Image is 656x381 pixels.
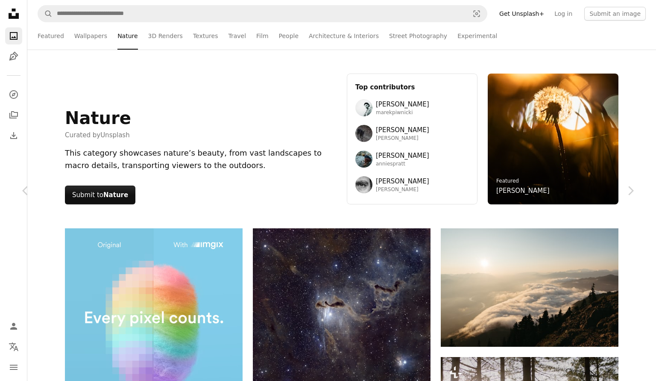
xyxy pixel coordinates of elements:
[494,7,549,21] a: Get Unsplash+
[355,176,372,193] img: Avatar of user Francesco Ungaro
[355,151,469,168] a: Avatar of user Annie Spratt[PERSON_NAME]anniespratt
[5,318,22,335] a: Log in / Sign up
[355,99,469,116] a: Avatar of user Marek Piwnicki[PERSON_NAME]marekpiwnicki
[74,22,107,50] a: Wallpapers
[389,22,447,50] a: Street Photography
[253,313,430,321] a: Dark nebula with glowing stars and gas clouds.
[376,109,429,116] span: marekpiwnicki
[376,176,429,186] span: [PERSON_NAME]
[496,186,550,196] a: [PERSON_NAME]
[5,127,22,144] a: Download History
[549,7,577,21] a: Log in
[355,125,372,142] img: Avatar of user Wolfgang Hasselmann
[100,131,130,139] a: Unsplash
[441,228,618,347] img: Mountains and clouds are illuminated by the setting sun.
[5,27,22,44] a: Photos
[38,5,487,22] form: Find visuals sitewide
[584,7,646,21] button: Submit an image
[5,86,22,103] a: Explore
[5,359,22,376] button: Menu
[376,186,429,193] span: [PERSON_NAME]
[605,150,656,232] a: Next
[355,82,469,92] h3: Top contributors
[5,106,22,124] a: Collections
[355,99,372,116] img: Avatar of user Marek Piwnicki
[65,108,131,128] h1: Nature
[355,176,469,193] a: Avatar of user Francesco Ungaro[PERSON_NAME][PERSON_NAME]
[355,125,469,142] a: Avatar of user Wolfgang Hasselmann[PERSON_NAME][PERSON_NAME]
[103,191,128,199] strong: Nature
[457,22,497,50] a: Experimental
[441,284,618,291] a: Mountains and clouds are illuminated by the setting sun.
[376,161,429,168] span: anniespratt
[256,22,268,50] a: Film
[309,22,379,50] a: Architecture & Interiors
[65,147,337,172] div: This category showcases nature’s beauty, from vast landscapes to macro details, transporting view...
[65,130,131,140] span: Curated by
[148,22,183,50] a: 3D Renders
[376,99,429,109] span: [PERSON_NAME]
[355,151,372,168] img: Avatar of user Annie Spratt
[376,151,429,161] span: [PERSON_NAME]
[38,22,64,50] a: Featured
[193,22,218,50] a: Textures
[228,22,246,50] a: Travel
[496,178,519,184] a: Featured
[5,48,22,65] a: Illustrations
[376,125,429,135] span: [PERSON_NAME]
[279,22,299,50] a: People
[376,135,429,142] span: [PERSON_NAME]
[466,6,487,22] button: Visual search
[38,6,53,22] button: Search Unsplash
[5,338,22,355] button: Language
[65,186,135,204] button: Submit toNature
